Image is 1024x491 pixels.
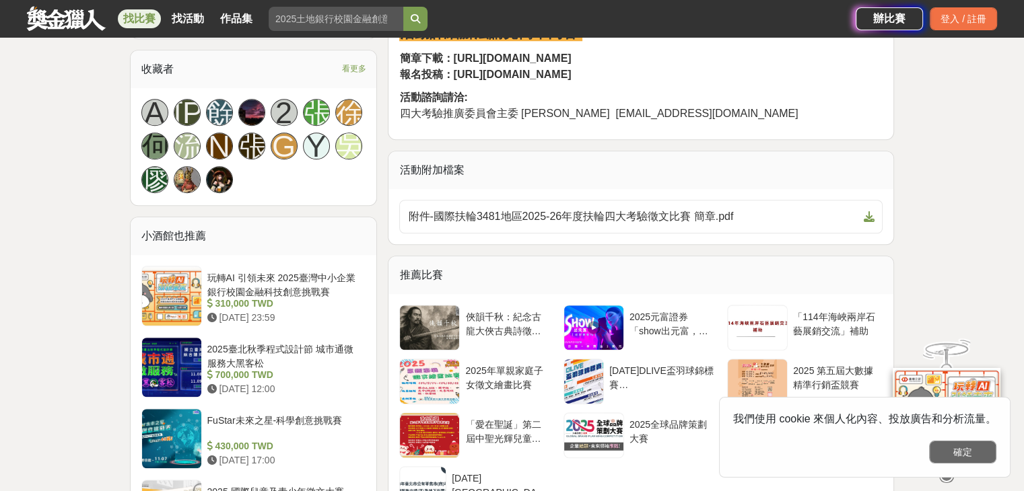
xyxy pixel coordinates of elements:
strong: 簡章下載：[URL][DOMAIN_NAME] [399,52,571,64]
div: 登入 / 註冊 [930,7,997,30]
a: Y [303,133,330,159]
a: 2025全球品牌策劃大賽 [564,412,719,458]
a: 廖 [141,166,168,193]
a: 餘 [206,99,233,126]
div: [DATE] 12:00 [207,382,361,396]
a: N [206,133,233,159]
a: 2025臺北秋季程式設計節 城市通微服務大黑客松 700,000 TWD [DATE] 12:00 [141,337,366,398]
div: 430,000 TWD [207,439,361,453]
div: 俠韻千秋：紀念古龍大俠古典詩徵詩比賽 [465,310,549,336]
a: Avatar [206,166,233,193]
a: 徐 [335,99,362,126]
div: 小酒館也推薦 [131,217,377,255]
a: 吳 [335,133,362,159]
a: 「114年海峽兩岸石藝展銷交流」補助 [727,305,883,350]
a: 2 [271,99,298,126]
div: FuStar未來之星-科學創意挑戰賽 [207,414,361,439]
strong: 活動諮詢請洽: [399,91,467,103]
a: 辦比賽 [856,7,923,30]
span: 附件-國際扶輪3481地區2025-26年度扶輪四大考驗徵文比賽 簡章.pdf [408,209,858,225]
img: d2146d9a-e6f6-4337-9592-8cefde37ba6b.png [893,368,1000,457]
div: 2025年單親家庭子女徵文繪畫比賽 [465,364,549,389]
a: 2025年單親家庭子女徵文繪畫比賽 [399,358,555,404]
div: 玩轉AI 引領未來 2025臺灣中小企業銀行校園金融科技創意挑戰賽 [207,271,361,297]
a: [PERSON_NAME] [174,99,201,126]
a: Avatar [238,99,265,126]
div: 2025臺北秋季程式設計節 城市通微服務大黑客松 [207,342,361,368]
a: 何 [141,133,168,159]
div: 2025元富證券「show出元富，理財更有Fu！」影音競賽活動 [629,310,714,336]
span: 四大考驗推廣委員會主委 [PERSON_NAME] [EMAIL_ADDRESS][DOMAIN_NAME] [399,108,798,119]
div: 310,000 TWD [207,297,361,311]
a: 找活動 [166,9,209,28]
a: 流 [174,133,201,159]
div: 2025全球品牌策劃大賽 [629,418,714,443]
div: 「愛在聖誕」第二屆中聖光輝兒童文學繪本比賽 [465,418,549,443]
div: [DATE] 17:00 [207,453,361,467]
img: Avatar [174,167,200,192]
a: 2025 第五屆大數據精準行銷盃競賽 [727,358,883,404]
a: 找比賽 [118,9,161,28]
div: [DATE]DLIVE盃羽球錦標賽([GEOGRAPHIC_DATA]) [609,364,714,389]
span: 看更多 [341,61,366,76]
a: 附件-國際扶輪3481地區2025-26年度扶輪四大考驗徵文比賽 簡章.pdf [399,200,883,233]
a: 玩轉AI 引領未來 2025臺灣中小企業銀行校園金融科技創意挑戰賽 310,000 TWD [DATE] 23:59 [141,266,366,326]
a: 俠韻千秋：紀念古龍大俠古典詩徵詩比賽 [399,305,555,350]
div: [DATE] 23:59 [207,311,361,325]
div: 700,000 TWD [207,368,361,382]
a: 2025元富證券「show出元富，理財更有Fu！」影音競賽活動 [564,305,719,350]
div: 活動附加檔案 [388,151,893,189]
span: 收藏者 [141,63,174,75]
div: 推薦比賽 [388,256,893,294]
strong: 報名投稿：[URL][DOMAIN_NAME] [399,69,571,80]
a: 張 [303,99,330,126]
button: 確定 [929,441,996,463]
a: 張 [238,133,265,159]
div: 「114年海峽兩岸石藝展銷交流」補助 [793,310,877,336]
a: A [141,99,168,126]
span: 我們使用 cookie 來個人化內容、投放廣告和分析流量。 [733,413,996,424]
div: 2025 第五屆大數據精準行銷盃競賽 [793,364,877,389]
a: 「愛在聖誕」第二屆中聖光輝兒童文學繪本比賽 [399,412,555,458]
input: 2025土地銀行校園金融創意挑戰賽：從你出發 開啟智慧金融新頁 [269,7,403,31]
img: Avatar [207,167,232,192]
a: G [271,133,298,159]
a: [DATE]DLIVE盃羽球錦標賽([GEOGRAPHIC_DATA]) [564,358,719,404]
a: FuStar未來之星-科學創意挑戰賽 430,000 TWD [DATE] 17:00 [141,408,366,469]
a: Avatar [174,166,201,193]
img: Avatar [239,100,265,125]
a: 作品集 [215,9,258,28]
